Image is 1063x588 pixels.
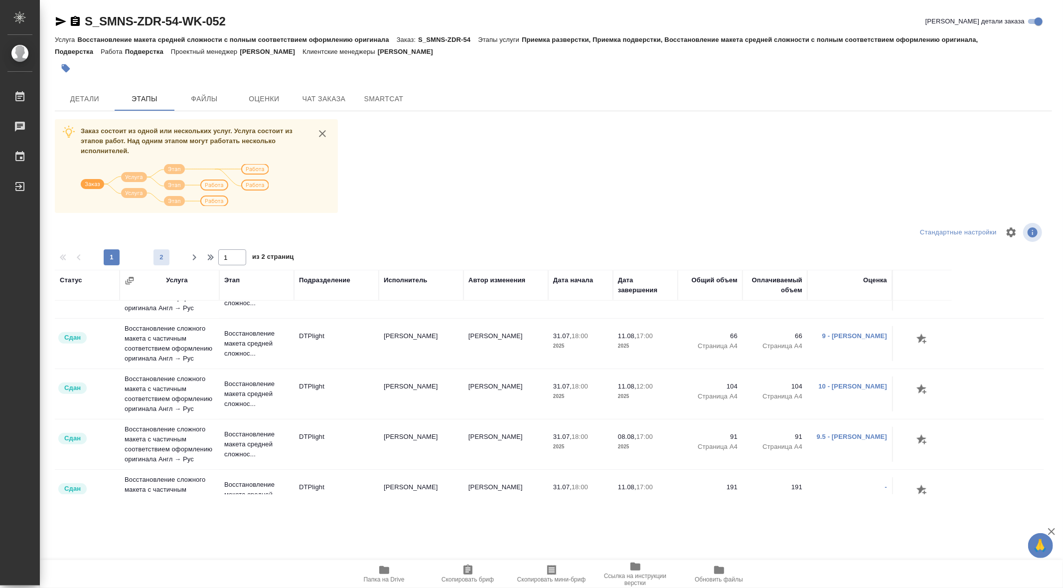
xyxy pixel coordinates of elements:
td: [PERSON_NAME] [463,477,548,512]
p: 2025 [553,392,608,401]
p: 18:00 [572,383,588,390]
div: Этап [224,275,240,285]
p: 2025 [618,492,673,502]
span: [PERSON_NAME] детали заказа [925,16,1025,26]
button: Добавить тэг [55,57,77,79]
p: 2025 [618,442,673,452]
td: DTPlight [294,326,379,361]
p: 191 [748,482,802,492]
span: 2 [153,252,169,262]
td: Восстановление сложного макета с частичным соответствием оформлению оригинала Англ → Рус [120,419,219,469]
p: Работа [101,48,125,55]
p: Заказ: [397,36,418,43]
button: Добавить оценку [914,331,931,348]
p: 31.07, [553,332,572,340]
td: [PERSON_NAME] [463,326,548,361]
p: Проектный менеджер [171,48,240,55]
div: Дата начала [553,275,593,285]
p: 2025 [553,341,608,351]
p: Страница А4 [683,442,738,452]
a: 9 - [PERSON_NAME] [822,332,887,340]
button: Скопировать ссылку для ЯМессенджера [55,15,67,27]
a: 10 - [PERSON_NAME] [818,383,887,390]
p: 191 [683,482,738,492]
p: Восстановление макета средней сложности с полным соответствием оформлению оригинала [77,36,396,43]
p: 17:00 [636,332,653,340]
div: Подразделение [299,275,350,285]
td: [PERSON_NAME] [379,377,463,411]
p: 66 [748,331,802,341]
td: DTPlight [294,477,379,512]
p: 2025 [618,341,673,351]
td: [PERSON_NAME] [463,427,548,462]
span: Чат заказа [300,93,348,105]
p: Сдан [64,383,81,393]
div: Оплачиваемый объем [748,275,802,295]
span: Детали [61,93,109,105]
button: Добавить оценку [914,432,931,449]
div: split button [917,225,999,240]
span: Оценки [240,93,288,105]
p: Сдан [64,433,81,443]
span: Заказ состоит из одной или нескольких услуг. Услуга состоит из этапов работ. Над одним этапом мог... [81,127,293,155]
p: 104 [748,382,802,392]
p: [PERSON_NAME] [240,48,303,55]
div: Автор изменения [468,275,525,285]
span: Посмотреть информацию [1023,223,1044,242]
p: 2025 [553,492,608,502]
p: 2025 [553,442,608,452]
div: Общий объем [692,275,738,285]
p: Восстановление макета средней сложнос... [224,429,289,459]
p: 18:00 [572,433,588,440]
div: Оценка [863,275,887,285]
p: Восстановление макета средней сложнос... [224,379,289,409]
a: - [885,483,887,491]
p: 08.08, [618,433,636,440]
a: 9.5 - [PERSON_NAME] [817,433,887,440]
p: 11.08, [618,332,636,340]
p: [PERSON_NAME] [378,48,441,55]
button: close [315,126,330,141]
p: 31.07, [553,483,572,491]
p: 11.08, [618,483,636,491]
button: Скопировать ссылку [69,15,81,27]
p: Сдан [64,333,81,343]
p: Страница А4 [748,341,802,351]
td: Восстановление сложного макета с частичным соответствием оформлению оригинала Англ → Рус [120,369,219,419]
p: Клиентские менеджеры [303,48,378,55]
p: Этапы услуги [478,36,522,43]
p: Восстановление макета средней сложнос... [224,329,289,359]
p: 104 [683,382,738,392]
td: [PERSON_NAME] [379,427,463,462]
span: Файлы [180,93,228,105]
p: 2025 [618,392,673,401]
span: из 2 страниц [252,251,294,265]
button: 2 [153,249,169,265]
p: 17:00 [636,433,653,440]
p: 91 [683,432,738,442]
td: DTPlight [294,377,379,411]
p: 91 [748,432,802,442]
p: Страница А4 [683,341,738,351]
td: [PERSON_NAME] [379,477,463,512]
button: 🙏 [1028,533,1053,558]
p: Услуга [55,36,77,43]
td: DTPlight [294,427,379,462]
p: 66 [683,331,738,341]
p: Страница А4 [748,392,802,401]
p: страница [748,492,802,502]
p: 12:00 [636,383,653,390]
div: Статус [60,275,82,285]
button: Сгруппировать [125,276,135,286]
span: SmartCat [360,93,408,105]
p: Страница А4 [683,392,738,401]
td: Восстановление сложного макета с частичным соответствием оформлению оригинала Англ → Рус [120,470,219,520]
div: Дата завершения [618,275,673,295]
span: 🙏 [1032,535,1049,556]
p: 18:00 [572,483,588,491]
p: 17:00 [636,483,653,491]
button: Добавить оценку [914,382,931,398]
td: Восстановление сложного макета с частичным соответствием оформлению оригинала Англ → Рус [120,319,219,369]
a: S_SMNS-ZDR-54-WK-052 [85,14,226,28]
p: 31.07, [553,383,572,390]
